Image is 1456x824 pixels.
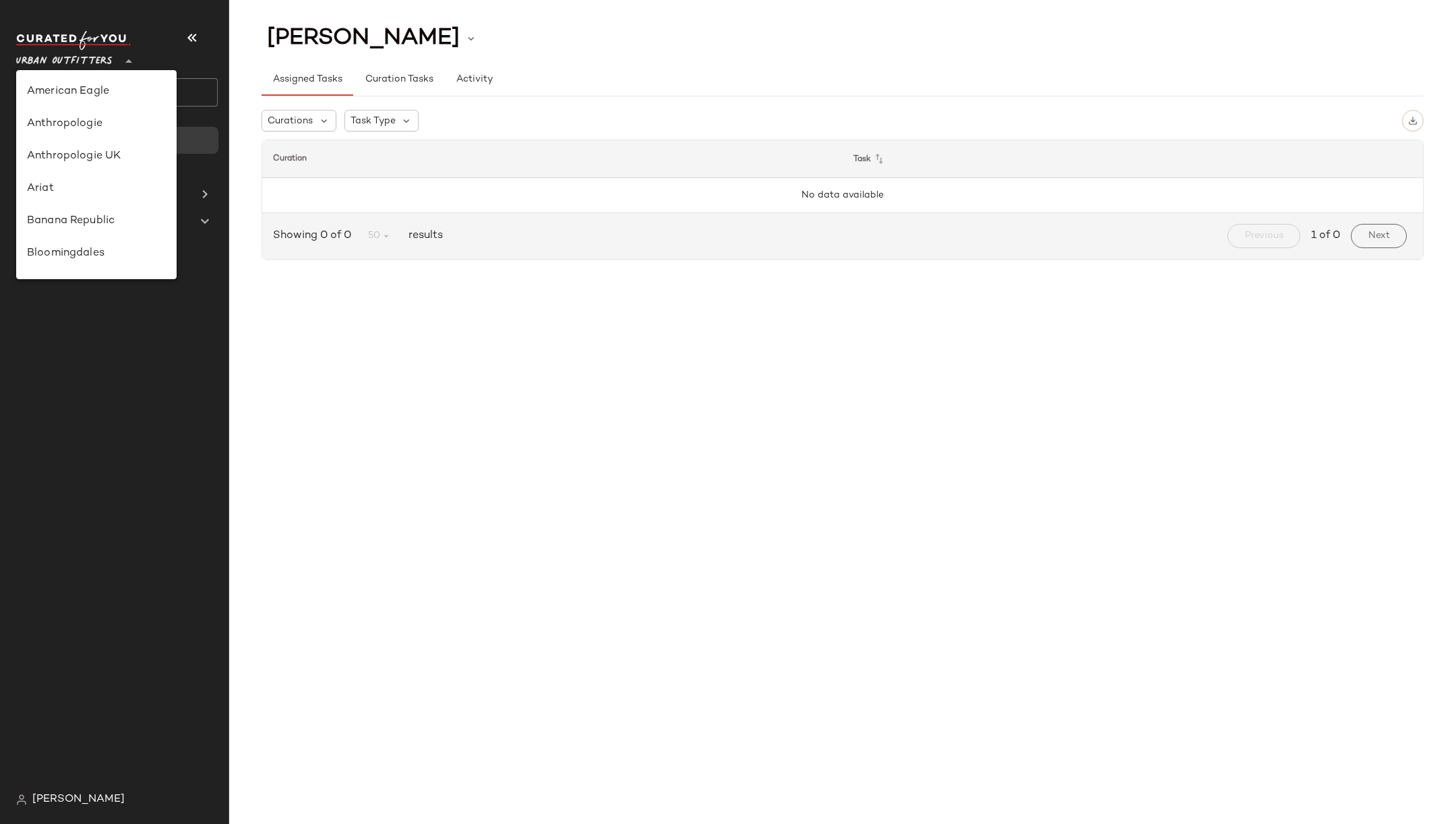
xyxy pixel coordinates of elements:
button: Next [1351,224,1407,248]
div: Anthropologie UK [27,148,166,165]
span: Showing 0 of 0 [273,228,357,244]
span: Next [1368,231,1390,241]
div: Ariat [27,181,166,197]
span: Activity [456,74,493,85]
span: results [403,228,443,244]
th: Task [843,140,1423,178]
span: Task Type [351,114,396,128]
div: American Eagle [27,84,166,100]
span: [PERSON_NAME] [32,792,125,808]
td: No data available [262,178,1423,213]
img: cfy_white_logo.C9jOOHJF.svg [16,31,131,50]
span: Urban Outfitters [16,46,113,70]
div: Anthropologie [27,116,166,132]
span: Curations [268,114,313,128]
img: svg%3e [1408,116,1418,125]
div: undefined-list [16,70,177,280]
span: Assigned Tasks [272,74,342,85]
img: svg%3e [16,794,27,805]
div: Candidates: Revolve Clone [27,278,166,294]
span: Curation Tasks [364,74,433,85]
span: [PERSON_NAME] [267,26,460,51]
div: Banana Republic [27,213,166,229]
div: Bloomingdales [27,245,166,262]
span: 1 of 0 [1311,228,1340,244]
th: Curation [262,140,843,178]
